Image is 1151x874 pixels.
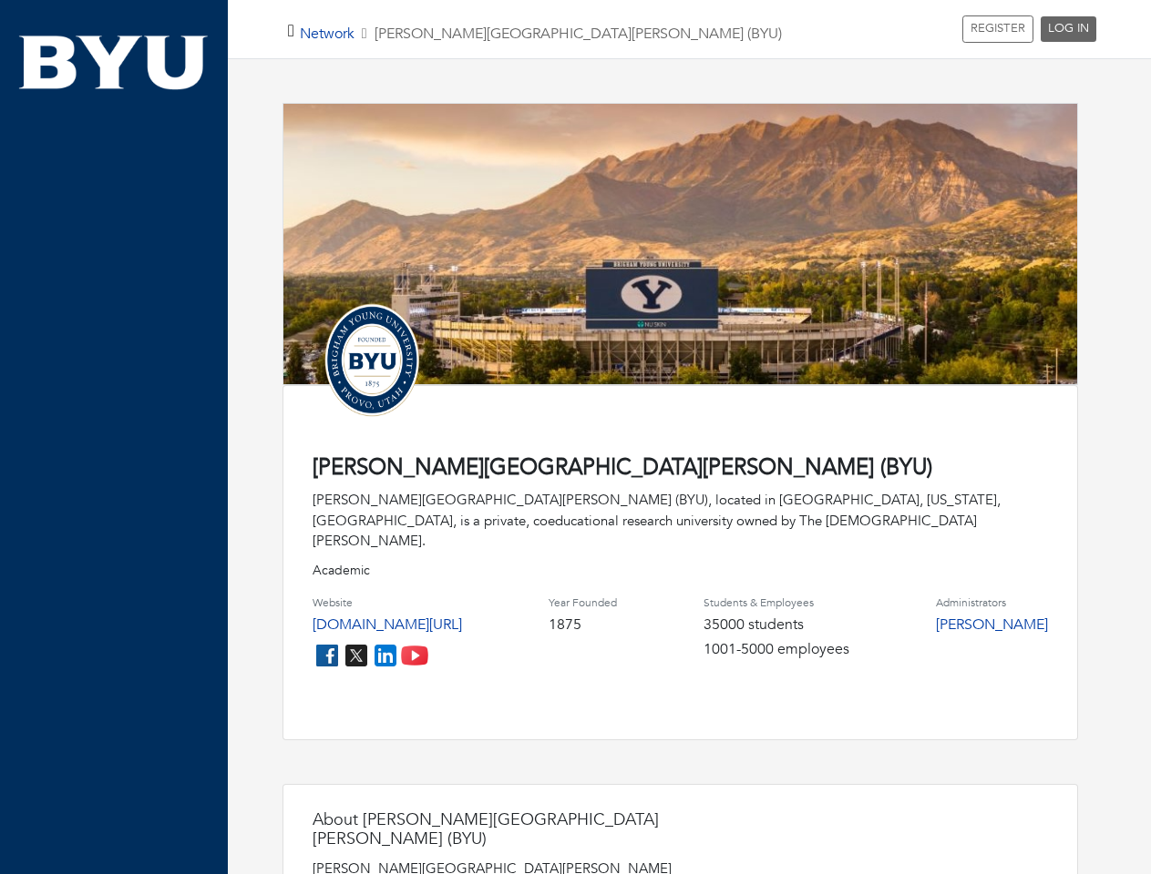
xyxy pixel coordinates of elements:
h4: 35000 students [704,616,849,634]
a: REGISTER [962,15,1033,43]
a: LOG IN [1041,16,1096,42]
img: BYU.png [18,32,210,93]
h4: 1001-5000 employees [704,641,849,658]
img: Untitled-design-3.png [313,300,431,419]
img: youtube_icon-fc3c61c8c22f3cdcae68f2f17984f5f016928f0ca0694dd5da90beefb88aa45e.png [400,641,429,670]
h4: About [PERSON_NAME][GEOGRAPHIC_DATA][PERSON_NAME] (BYU) [313,810,677,849]
h4: Year Founded [549,596,617,609]
a: Network [300,24,355,44]
img: linkedin_icon-84db3ca265f4ac0988026744a78baded5d6ee8239146f80404fb69c9eee6e8e7.png [371,641,400,670]
h4: [PERSON_NAME][GEOGRAPHIC_DATA][PERSON_NAME] (BYU) [313,455,1048,482]
h4: Administrators [936,596,1048,609]
div: [PERSON_NAME][GEOGRAPHIC_DATA][PERSON_NAME] (BYU), located in [GEOGRAPHIC_DATA], [US_STATE], [GEO... [313,490,1048,552]
h4: Website [313,596,462,609]
h4: 1875 [549,616,617,634]
a: [PERSON_NAME] [936,615,1048,635]
h4: Students & Employees [704,596,849,609]
p: Academic [313,561,1048,580]
h5: [PERSON_NAME][GEOGRAPHIC_DATA][PERSON_NAME] (BYU) [300,25,782,43]
img: twitter_icon-7d0bafdc4ccc1285aa2013833b377ca91d92330db209b8298ca96278571368c9.png [342,641,371,670]
img: lavell-edwards-stadium.jpg [283,104,1077,401]
a: [DOMAIN_NAME][URL] [313,615,462,635]
img: facebook_icon-256f8dfc8812ddc1b8eade64b8eafd8a868ed32f90a8d2bb44f507e1979dbc24.png [313,641,342,670]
